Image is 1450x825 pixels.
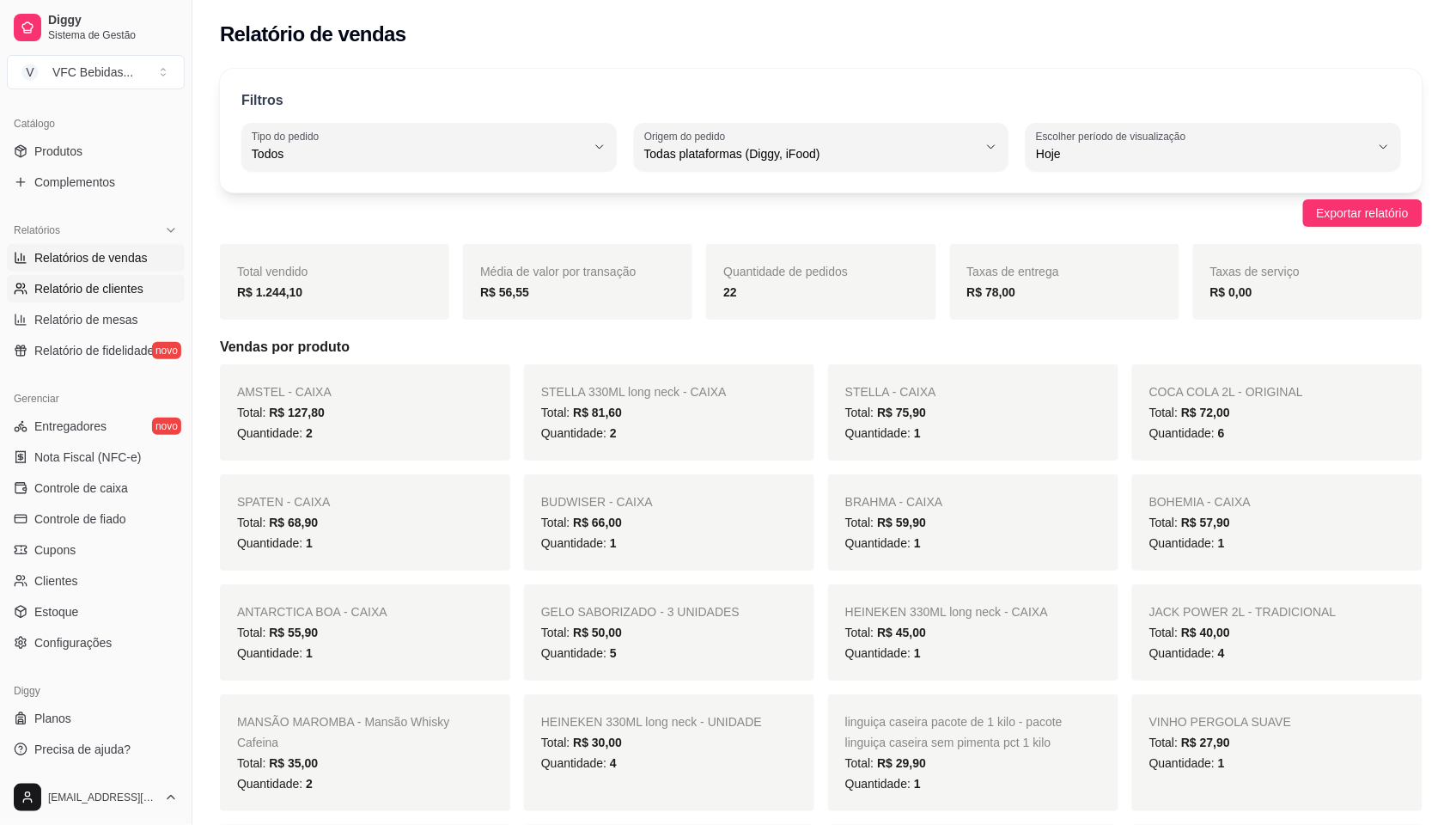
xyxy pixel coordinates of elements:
[1149,626,1230,639] span: Total:
[541,385,727,399] span: STELLA 330ML long neck - CAIXA
[237,646,313,660] span: Quantidade:
[7,505,185,533] a: Controle de fiado
[967,265,1059,278] span: Taxas de entrega
[541,715,762,729] span: HEINEKEN 330ML long neck - UNIDADE
[914,426,921,440] span: 1
[48,13,178,28] span: Diggy
[845,715,1063,749] span: linguiça caseira pacote de 1 kilo - pacote linguiça caseira sem pimenta pct 1 kilo
[1149,385,1303,399] span: COCA COLA 2L - ORIGINAL
[1026,123,1401,171] button: Escolher período de visualizaçãoHoje
[1149,406,1230,419] span: Total:
[610,536,617,550] span: 1
[644,145,978,162] span: Todas plataformas (Diggy, iFood)
[610,646,617,660] span: 5
[34,249,148,266] span: Relatórios de vendas
[723,285,737,299] strong: 22
[1149,646,1225,660] span: Quantidade:
[237,385,332,399] span: AMSTEL - CAIXA
[34,710,71,727] span: Planos
[644,129,731,144] label: Origem do pedido
[7,55,185,89] button: Select a team
[7,567,185,595] a: Clientes
[34,634,112,651] span: Configurações
[21,64,39,81] span: V
[7,412,185,440] a: Entregadoresnovo
[877,756,926,770] span: R$ 29,90
[1149,605,1337,619] span: JACK POWER 2L - TRADICIONAL
[7,306,185,333] a: Relatório de mesas
[877,516,926,529] span: R$ 59,90
[1303,199,1423,227] button: Exportar relatório
[480,265,636,278] span: Média de valor por transação
[306,777,313,791] span: 2
[480,285,529,299] strong: R$ 56,55
[7,536,185,564] a: Cupons
[845,646,921,660] span: Quantidade:
[237,536,313,550] span: Quantidade:
[541,406,622,419] span: Total:
[1149,715,1291,729] span: VINHO PERGOLA SUAVE
[269,516,318,529] span: R$ 68,90
[306,426,313,440] span: 2
[48,28,178,42] span: Sistema de Gestão
[7,474,185,502] a: Controle de caixa
[34,174,115,191] span: Complementos
[7,385,185,412] div: Gerenciar
[220,337,1423,357] h5: Vendas por produto
[541,605,740,619] span: GELO SABORIZADO - 3 UNIDADES
[237,495,330,509] span: SPATEN - CAIXA
[7,244,185,272] a: Relatórios de vendas
[7,629,185,657] a: Configurações
[7,777,185,818] button: [EMAIL_ADDRESS][DOMAIN_NAME]
[220,21,406,48] h2: Relatório de vendas
[1149,495,1251,509] span: BOHEMIA - CAIXA
[34,418,107,435] span: Entregadores
[541,536,617,550] span: Quantidade:
[237,605,387,619] span: ANTARCTICA BOA - CAIXA
[610,426,617,440] span: 2
[7,598,185,626] a: Estoque
[237,406,325,419] span: Total:
[845,777,921,791] span: Quantidade:
[634,123,1009,171] button: Origem do pedidoTodas plataformas (Diggy, iFood)
[306,536,313,550] span: 1
[34,311,138,328] span: Relatório de mesas
[845,426,921,440] span: Quantidade:
[7,443,185,471] a: Nota Fiscal (NFC-e)
[1210,265,1300,278] span: Taxas de serviço
[34,280,143,297] span: Relatório de clientes
[1181,406,1230,419] span: R$ 72,00
[573,516,622,529] span: R$ 66,00
[914,646,921,660] span: 1
[34,143,82,160] span: Produtos
[845,536,921,550] span: Quantidade:
[241,90,283,111] p: Filtros
[1149,536,1225,550] span: Quantidade:
[237,265,308,278] span: Total vendido
[7,275,185,302] a: Relatório de clientes
[573,736,622,749] span: R$ 30,00
[1210,285,1252,299] strong: R$ 0,00
[34,603,78,620] span: Estoque
[845,406,926,419] span: Total:
[541,626,622,639] span: Total:
[845,385,936,399] span: STELLA - CAIXA
[845,516,926,529] span: Total:
[1036,129,1191,144] label: Escolher período de visualização
[34,480,128,497] span: Controle de caixa
[52,64,133,81] div: VFC Bebidas ...
[967,285,1016,299] strong: R$ 78,00
[1218,426,1225,440] span: 6
[252,129,325,144] label: Tipo do pedido
[237,426,313,440] span: Quantidade:
[237,626,318,639] span: Total:
[573,626,622,639] span: R$ 50,00
[7,705,185,732] a: Planos
[1181,736,1230,749] span: R$ 27,90
[573,406,622,419] span: R$ 81,60
[877,406,926,419] span: R$ 75,90
[237,777,313,791] span: Quantidade:
[845,605,1048,619] span: HEINEKEN 330ML long neck - CAIXA
[34,741,131,758] span: Precisa de ajuda?
[7,736,185,763] a: Precisa de ajuda?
